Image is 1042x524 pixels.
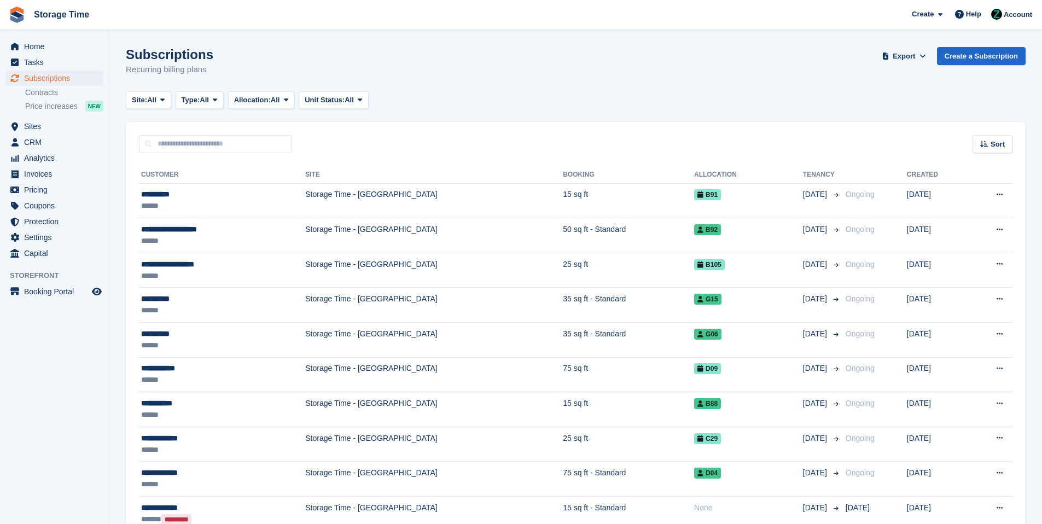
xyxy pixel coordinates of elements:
[803,166,841,184] th: Tenancy
[24,284,90,299] span: Booking Portal
[305,288,563,323] td: Storage Time - [GEOGRAPHIC_DATA]
[694,398,721,409] span: B88
[24,214,90,229] span: Protection
[305,253,563,288] td: Storage Time - [GEOGRAPHIC_DATA]
[803,433,829,444] span: [DATE]
[24,135,90,150] span: CRM
[200,95,209,106] span: All
[25,100,103,112] a: Price increases NEW
[5,55,103,70] a: menu
[563,183,694,218] td: 15 sq ft
[846,260,875,269] span: Ongoing
[846,225,875,234] span: Ongoing
[803,467,829,479] span: [DATE]
[907,427,968,462] td: [DATE]
[563,427,694,462] td: 25 sq ft
[846,190,875,199] span: Ongoing
[5,182,103,197] a: menu
[24,246,90,261] span: Capital
[5,246,103,261] a: menu
[563,253,694,288] td: 25 sq ft
[694,468,721,479] span: D04
[5,39,103,54] a: menu
[5,230,103,245] a: menu
[305,218,563,253] td: Storage Time - [GEOGRAPHIC_DATA]
[694,224,721,235] span: B92
[563,323,694,358] td: 35 sq ft - Standard
[563,288,694,323] td: 35 sq ft - Standard
[966,9,981,20] span: Help
[10,270,109,281] span: Storefront
[24,182,90,197] span: Pricing
[305,427,563,462] td: Storage Time - [GEOGRAPHIC_DATA]
[694,433,721,444] span: C29
[24,119,90,134] span: Sites
[24,55,90,70] span: Tasks
[803,328,829,340] span: [DATE]
[846,503,870,512] span: [DATE]
[563,462,694,497] td: 75 sq ft - Standard
[694,166,803,184] th: Allocation
[846,399,875,407] span: Ongoing
[299,91,368,109] button: Unit Status: All
[24,166,90,182] span: Invoices
[345,95,354,106] span: All
[5,214,103,229] a: menu
[5,150,103,166] a: menu
[90,285,103,298] a: Preview store
[846,329,875,338] span: Ongoing
[305,183,563,218] td: Storage Time - [GEOGRAPHIC_DATA]
[907,218,968,253] td: [DATE]
[563,218,694,253] td: 50 sq ft - Standard
[147,95,156,106] span: All
[694,189,721,200] span: B91
[24,71,90,86] span: Subscriptions
[5,71,103,86] a: menu
[305,323,563,358] td: Storage Time - [GEOGRAPHIC_DATA]
[907,392,968,427] td: [DATE]
[305,462,563,497] td: Storage Time - [GEOGRAPHIC_DATA]
[803,259,829,270] span: [DATE]
[907,183,968,218] td: [DATE]
[176,91,224,109] button: Type: All
[30,5,94,24] a: Storage Time
[85,101,103,112] div: NEW
[305,357,563,392] td: Storage Time - [GEOGRAPHIC_DATA]
[880,47,928,65] button: Export
[24,198,90,213] span: Coupons
[305,166,563,184] th: Site
[234,95,271,106] span: Allocation:
[912,9,934,20] span: Create
[5,166,103,182] a: menu
[5,119,103,134] a: menu
[991,139,1005,150] span: Sort
[5,284,103,299] a: menu
[803,398,829,409] span: [DATE]
[24,230,90,245] span: Settings
[563,392,694,427] td: 15 sq ft
[5,198,103,213] a: menu
[5,135,103,150] a: menu
[803,363,829,374] span: [DATE]
[25,101,78,112] span: Price increases
[803,189,829,200] span: [DATE]
[694,259,725,270] span: B105
[991,9,1002,20] img: Zain Sarwar
[907,166,968,184] th: Created
[132,95,147,106] span: Site:
[271,95,280,106] span: All
[1004,9,1032,20] span: Account
[803,293,829,305] span: [DATE]
[846,434,875,443] span: Ongoing
[846,294,875,303] span: Ongoing
[9,7,25,23] img: stora-icon-8386f47178a22dfd0bd8f6a31ec36ba5ce8667c1dd55bd0f319d3a0aa187defe.svg
[907,288,968,323] td: [DATE]
[694,329,721,340] span: G06
[907,462,968,497] td: [DATE]
[893,51,915,62] span: Export
[803,502,829,514] span: [DATE]
[228,91,295,109] button: Allocation: All
[25,88,103,98] a: Contracts
[182,95,200,106] span: Type:
[803,224,829,235] span: [DATE]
